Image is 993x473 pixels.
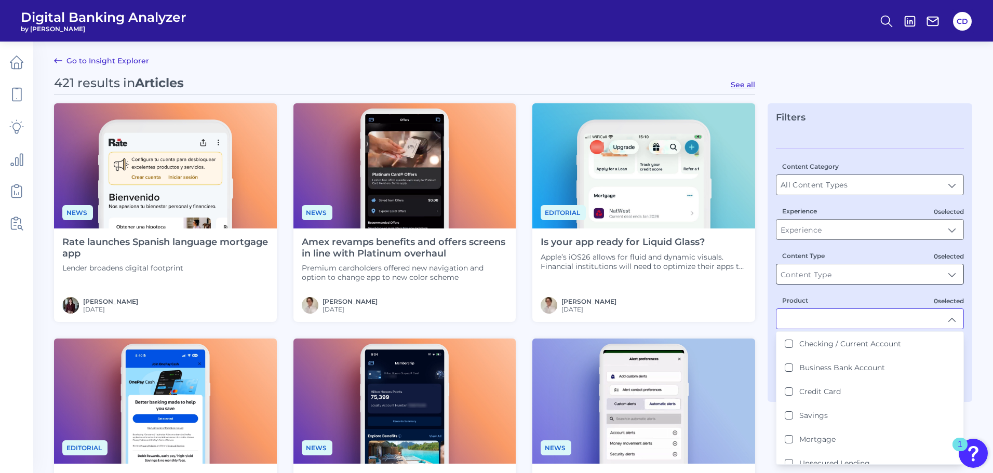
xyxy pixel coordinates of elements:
a: Editorial [541,207,586,217]
span: News [302,440,332,455]
a: [PERSON_NAME] [561,298,616,305]
span: [DATE] [323,305,378,313]
label: Content Category [782,163,839,170]
img: News - Phone Zoom In.png [54,103,277,228]
img: Editorial - Phone Zoom In.png [532,103,755,228]
input: Experience [776,220,963,239]
a: News [62,207,93,217]
h4: Is your app ready for Liquid Glass? [541,237,747,248]
a: News [302,207,332,217]
span: Articles [135,75,184,90]
div: 1 [958,444,962,458]
span: Filters [776,112,806,123]
a: [PERSON_NAME] [83,298,138,305]
img: MIchael McCaw [302,297,318,314]
input: Content Type [776,264,963,284]
label: Checking / Current Account [799,339,901,348]
h4: Amex revamps benefits and offers screens in line with Platinum overhaul [302,237,508,259]
span: News [302,205,332,220]
span: News [541,440,571,455]
label: Content Type [782,252,825,260]
span: Editorial [62,440,108,455]
a: Go to Insight Explorer [54,55,149,67]
span: Editorial [541,205,586,220]
label: Mortgage [799,435,836,444]
label: Credit Card [799,387,841,396]
p: Lender broadens digital footprint [62,263,269,273]
a: [PERSON_NAME] [323,298,378,305]
label: Unsecured Lending [799,458,870,468]
button: Open Resource Center, 1 new notification [959,439,988,468]
p: Apple’s iOS26 allows for fluid and dynamic visuals. Financial institutions will need to optimize ... [541,252,747,271]
img: MIchael McCaw [541,297,557,314]
span: Digital Banking Analyzer [21,9,186,25]
img: News - Phone (4).png [293,339,516,464]
img: News - Phone.png [293,103,516,228]
span: [DATE] [561,305,616,313]
button: See all [731,80,755,89]
label: Business Bank Account [799,363,885,372]
img: RNFetchBlobTmp_0b8yx2vy2p867rz195sbp4h.png [62,297,79,314]
a: News [302,442,332,452]
h4: Rate launches Spanish language mortgage app [62,237,269,259]
span: News [62,205,93,220]
button: CD [953,12,972,31]
img: Appdates - Phone.png [532,339,755,464]
a: Editorial [62,442,108,452]
label: Experience [782,207,817,215]
div: 421 results in [54,75,184,90]
label: Product [782,296,808,304]
img: News - Phone (3).png [54,339,277,464]
label: Savings [799,411,828,420]
span: by [PERSON_NAME] [21,25,186,33]
span: [DATE] [83,305,138,313]
a: News [541,442,571,452]
p: Premium cardholders offered new navigation and option to change app to new color scheme [302,263,508,282]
